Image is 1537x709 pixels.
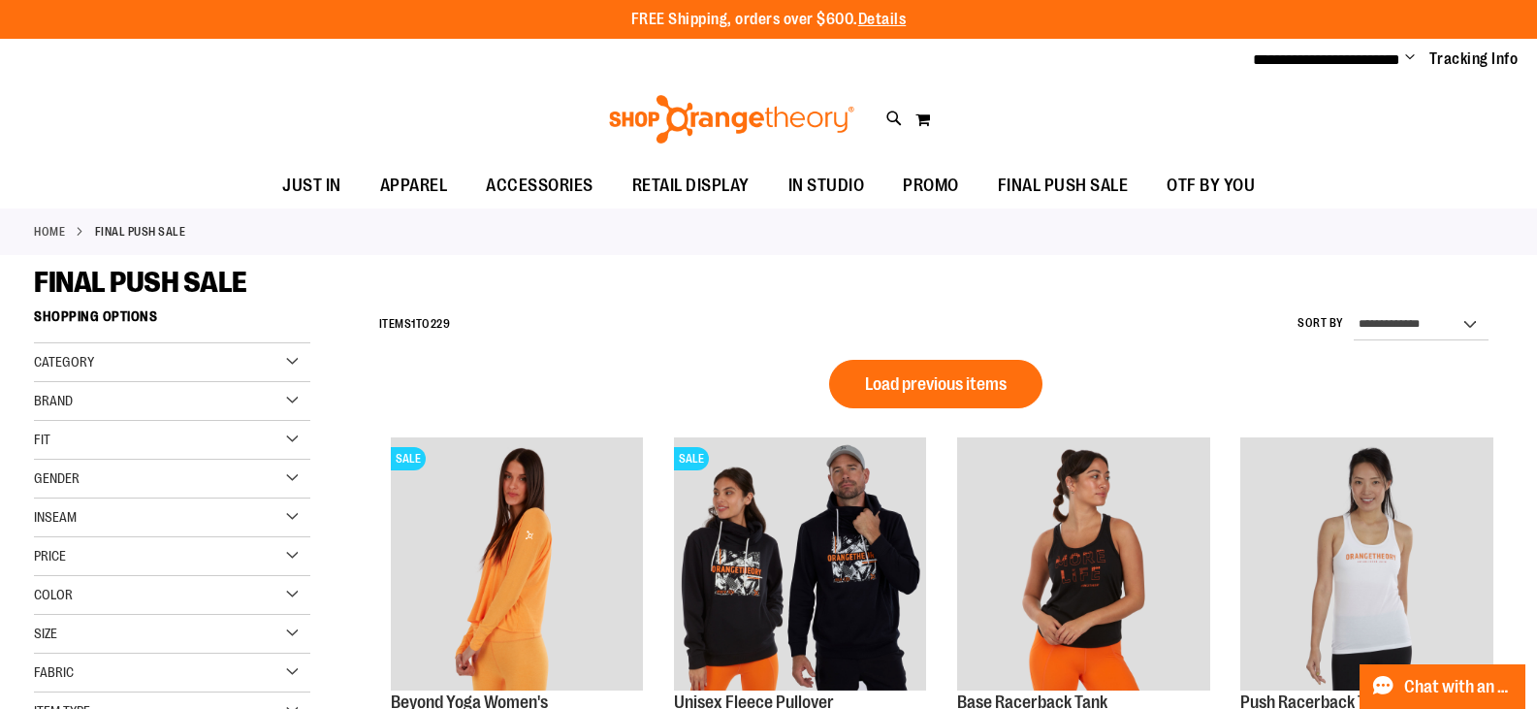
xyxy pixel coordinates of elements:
a: APPAREL [361,164,467,209]
a: ACCESSORIES [466,164,613,209]
span: Chat with an Expert [1404,678,1514,696]
button: Load previous items [829,360,1042,408]
span: Brand [34,393,73,408]
span: Price [34,548,66,564]
strong: Shopping Options [34,300,310,343]
span: SALE [391,447,426,470]
a: Product image for Unisex Fleece PulloverSALE [674,437,927,693]
a: Tracking Info [1429,48,1519,70]
a: Details [858,11,907,28]
span: Fabric [34,664,74,680]
a: Product image for Base Racerback Tank [957,437,1210,693]
span: JUST IN [282,164,341,208]
span: OTF BY YOU [1167,164,1255,208]
span: IN STUDIO [788,164,865,208]
span: APPAREL [380,164,448,208]
a: RETAIL DISPLAY [613,164,769,209]
span: Load previous items [865,374,1007,394]
strong: FINAL PUSH SALE [95,223,186,241]
label: Sort By [1297,315,1344,332]
a: Product image for Push Racerback Tank [1240,437,1493,693]
span: Gender [34,470,80,486]
a: OTF BY YOU [1147,164,1274,209]
span: Category [34,354,94,370]
button: Chat with an Expert [1360,664,1526,709]
img: Product image for Beyond Yoga Womens Featherweight Daydreamer Pullover [391,437,644,691]
a: PROMO [883,164,978,209]
span: FINAL PUSH SALE [34,266,247,299]
span: Fit [34,432,50,447]
span: 1 [411,317,416,331]
a: IN STUDIO [769,164,884,209]
p: FREE Shipping, orders over $600. [631,9,907,31]
span: ACCESSORIES [486,164,593,208]
a: FINAL PUSH SALE [978,164,1148,208]
span: Color [34,587,73,602]
img: Product image for Unisex Fleece Pullover [674,437,927,691]
h2: Items to [379,309,451,339]
button: Account menu [1405,49,1415,69]
img: Shop Orangetheory [606,95,857,144]
span: SALE [674,447,709,470]
span: 229 [431,317,451,331]
span: PROMO [903,164,959,208]
a: JUST IN [263,164,361,209]
span: Size [34,626,57,641]
span: FINAL PUSH SALE [998,164,1129,208]
span: Inseam [34,509,77,525]
img: Product image for Base Racerback Tank [957,437,1210,691]
a: Home [34,223,65,241]
img: Product image for Push Racerback Tank [1240,437,1493,691]
span: RETAIL DISPLAY [632,164,750,208]
a: Product image for Beyond Yoga Womens Featherweight Daydreamer PulloverSALE [391,437,644,693]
